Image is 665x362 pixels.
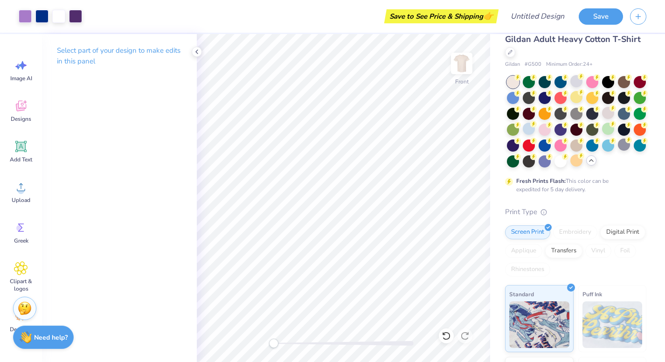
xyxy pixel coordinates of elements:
strong: Fresh Prints Flash: [516,177,566,185]
span: # G500 [525,61,541,69]
div: Accessibility label [269,339,278,348]
span: Gildan Adult Heavy Cotton T-Shirt [505,34,641,45]
div: Applique [505,244,542,258]
div: Front [455,77,469,86]
img: Puff Ink [582,301,643,348]
div: Rhinestones [505,263,550,277]
div: Digital Print [600,225,645,239]
div: Print Type [505,207,646,217]
img: Standard [509,301,569,348]
div: Vinyl [585,244,611,258]
strong: Need help? [34,333,68,342]
div: Transfers [545,244,582,258]
span: 👉 [483,10,493,21]
div: Screen Print [505,225,550,239]
span: Add Text [10,156,32,163]
div: Save to See Price & Shipping [387,9,496,23]
span: Upload [12,196,30,204]
span: Image AI [10,75,32,82]
span: Clipart & logos [6,278,36,292]
span: Standard [509,289,534,299]
img: Front [452,54,471,73]
div: This color can be expedited for 5 day delivery. [516,177,631,194]
p: Select part of your design to make edits in this panel [57,45,182,67]
button: Save [579,8,623,25]
span: Gildan [505,61,520,69]
span: Minimum Order: 24 + [546,61,593,69]
span: Designs [11,115,31,123]
input: Untitled Design [503,7,572,26]
div: Foil [614,244,636,258]
span: Greek [14,237,28,244]
span: Puff Ink [582,289,602,299]
div: Embroidery [553,225,597,239]
span: Decorate [10,326,32,333]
